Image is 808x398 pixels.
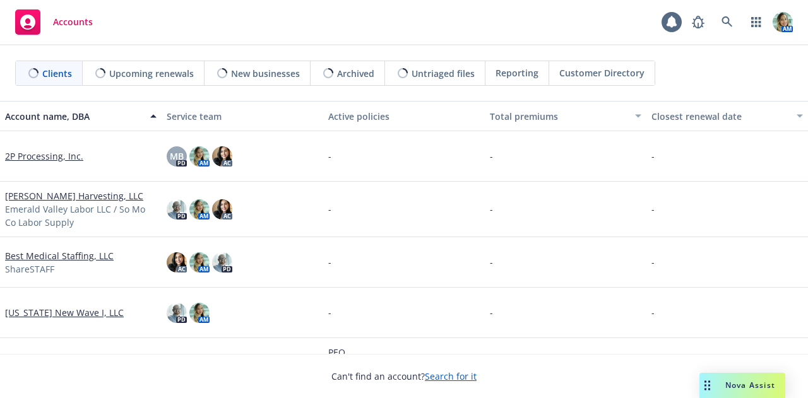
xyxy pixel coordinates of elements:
span: - [328,202,331,216]
span: - [651,306,655,319]
button: Closest renewal date [646,101,808,131]
span: Customer Directory [559,66,645,79]
button: Service team [162,101,323,131]
span: - [328,306,331,319]
span: - [328,149,331,163]
img: photo [212,252,232,272]
span: Clients [42,67,72,80]
img: photo [189,252,210,272]
a: 2P Processing, Inc. [5,149,83,163]
button: Active policies [323,101,485,131]
a: [PERSON_NAME] Harvesting, LLC [5,189,143,202]
img: photo [167,252,187,272]
img: photo [773,12,793,32]
span: ShareSTAFF [5,262,54,276]
div: Account name, DBA [5,110,143,123]
span: Reporting [496,66,538,79]
div: Drag to move [699,373,715,398]
div: Closest renewal date [651,110,789,123]
span: MB [170,149,184,163]
a: PEO [328,346,480,359]
span: - [490,202,493,216]
a: Report a Bug [686,9,711,35]
img: photo [212,199,232,219]
span: Can't find an account? [331,370,477,383]
span: - [490,306,493,319]
span: Accounts [53,17,93,27]
span: - [328,255,331,269]
a: Search [715,9,740,35]
span: Archived [337,67,374,80]
img: photo [189,146,210,167]
span: - [490,255,493,269]
a: Search for it [425,370,477,382]
span: Nova Assist [725,380,775,390]
a: Switch app [744,9,769,35]
a: [US_STATE] New Wave I, LLC [5,306,124,319]
div: Service team [167,110,318,123]
button: Total premiums [485,101,646,131]
span: Upcoming renewals [109,67,194,80]
div: Total premiums [490,110,627,123]
span: - [651,255,655,269]
img: photo [167,199,187,219]
span: Untriaged files [412,67,475,80]
img: photo [189,303,210,323]
a: Best Medical Staffing, LLC [5,249,114,262]
img: photo [189,199,210,219]
a: Accounts [10,4,98,40]
button: Nova Assist [699,373,785,398]
span: New businesses [231,67,300,80]
span: Emerald Valley Labor LLC / So Mo Co Labor Supply [5,202,157,229]
span: - [651,202,655,216]
div: Active policies [328,110,480,123]
img: photo [167,303,187,323]
span: - [490,149,493,163]
span: - [651,149,655,163]
img: photo [212,146,232,167]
